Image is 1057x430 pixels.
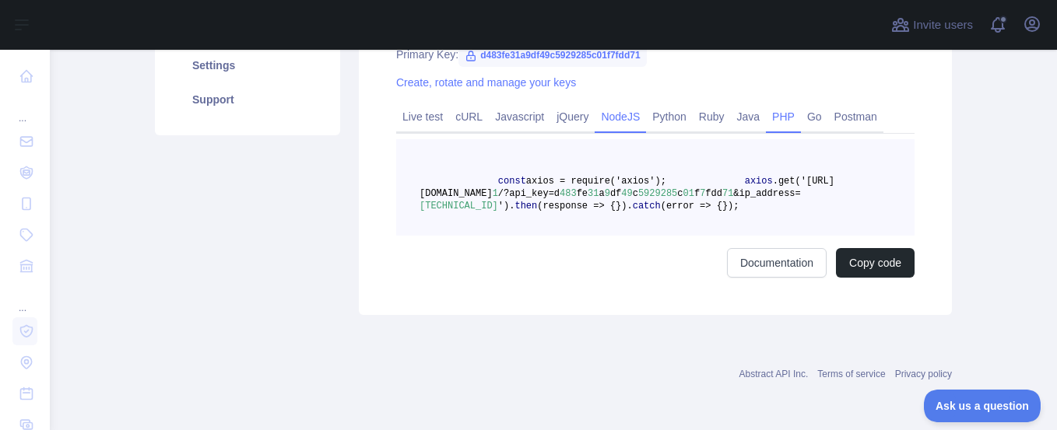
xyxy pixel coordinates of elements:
[599,188,604,199] span: a
[694,188,700,199] span: f
[509,201,514,212] span: .
[577,188,588,199] span: fe
[595,104,646,129] a: NodeJS
[817,369,885,379] a: Terms of service
[693,104,731,129] a: Ruby
[745,176,773,187] span: axios
[537,201,616,212] span: (response => {
[646,104,693,129] a: Python
[514,201,537,212] span: then
[526,176,666,187] span: axios = require('axios');
[498,201,509,212] span: ')
[396,47,915,62] div: Primary Key:
[731,104,767,129] a: Java
[610,188,621,199] span: df
[683,188,694,199] span: 01
[913,16,973,34] span: Invite users
[174,48,321,82] a: Settings
[396,104,449,129] a: Live test
[828,104,883,129] a: Postman
[633,188,638,199] span: c
[616,201,627,212] span: })
[621,188,632,199] span: 49
[396,76,576,89] a: Create, rotate and manage your keys
[836,248,915,278] button: Copy code
[888,12,976,37] button: Invite users
[633,201,661,212] span: catch
[12,283,37,314] div: ...
[739,369,809,379] a: Abstract API Inc.
[449,104,489,129] a: cURL
[420,201,498,212] span: [TECHNICAL_ID]
[700,188,705,199] span: 7
[588,188,599,199] span: 31
[733,188,800,199] span: &ip_address=
[493,188,498,199] span: 1
[605,188,610,199] span: 9
[677,188,683,199] span: c
[174,82,321,117] a: Support
[498,188,560,199] span: /?api_key=d
[895,369,952,379] a: Privacy policy
[550,104,595,129] a: jQuery
[12,93,37,124] div: ...
[705,188,722,199] span: fdd
[458,44,646,67] span: d483fe31a9df49c5929285c01f7fdd71
[498,176,526,187] span: const
[801,104,828,129] a: Go
[727,248,827,278] a: Documentation
[489,104,550,129] a: Javascript
[560,188,577,199] span: 483
[722,201,739,212] span: });
[722,188,733,199] span: 71
[924,390,1041,422] iframe: Toggle Customer Support
[627,201,632,212] span: .
[766,104,801,129] a: PHP
[661,201,722,212] span: (error => {
[638,188,677,199] span: 5929285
